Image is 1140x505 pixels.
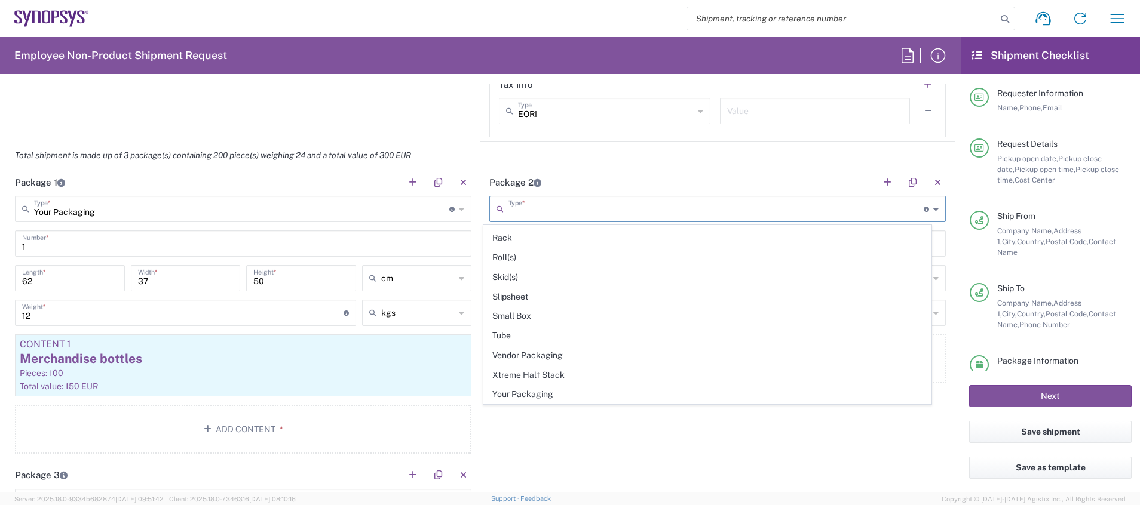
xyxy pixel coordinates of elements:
span: Skid(s) [484,268,931,287]
h2: Package 3 [15,469,68,481]
span: Client: 2025.18.0-7346316 [169,495,296,503]
span: [DATE] 08:10:16 [249,495,296,503]
h2: Package 2 [489,177,541,189]
span: Package 1: [997,371,1028,390]
em: Total shipment is made up of 3 package(s) containing 200 piece(s) weighing 24 and a total value o... [6,150,420,160]
div: Total value: 150 EUR [20,381,467,392]
input: Shipment, tracking or reference number [687,7,997,30]
span: Email [1043,103,1062,112]
span: Copyright © [DATE]-[DATE] Agistix Inc., All Rights Reserved [942,494,1126,504]
span: Company Name, [997,226,1053,235]
span: Small Box [484,307,931,325]
a: Support [491,495,521,502]
span: [DATE] 09:51:42 [115,495,164,503]
span: Postal Code, [1046,309,1089,318]
span: Name, [997,103,1019,112]
button: Save shipment [969,421,1132,443]
div: Merchandise bottles [20,350,467,368]
span: Requester Information [997,88,1083,98]
span: Slipsheet [484,288,931,306]
span: Your Packaging [484,385,931,404]
h2: Employee Non-Product Shipment Request [14,48,227,63]
span: City, [1002,237,1017,246]
span: Cost Center [1015,175,1055,184]
span: Company Name, [997,298,1053,307]
span: Phone, [1019,103,1043,112]
span: Pickup open time, [1015,165,1075,174]
div: Pieces: 100 [20,368,467,378]
span: Roll(s) [484,248,931,267]
span: Pickup open date, [997,154,1058,163]
span: Package Information [997,356,1078,365]
div: Content 1 [20,339,467,350]
span: Country, [1017,237,1046,246]
span: Country, [1017,309,1046,318]
span: Rack [484,229,931,247]
h2: Tax Info [499,79,533,91]
span: Vendor Packaging [484,346,931,365]
span: Server: 2025.18.0-9334b682874 [14,495,164,503]
h2: Package 1 [15,177,65,189]
span: Postal Code, [1046,237,1089,246]
button: Save as template [969,457,1132,479]
span: Ship From [997,211,1035,221]
a: Feedback [520,495,551,502]
span: Phone Number [1019,320,1070,329]
button: Next [969,385,1132,407]
h2: Shipment Checklist [972,48,1089,63]
span: Request Details [997,139,1058,149]
span: Xtreme Half Stack [484,366,931,384]
span: Ship To [997,284,1025,293]
span: City, [1002,309,1017,318]
button: Add Content* [15,405,471,454]
span: Tube [484,327,931,345]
